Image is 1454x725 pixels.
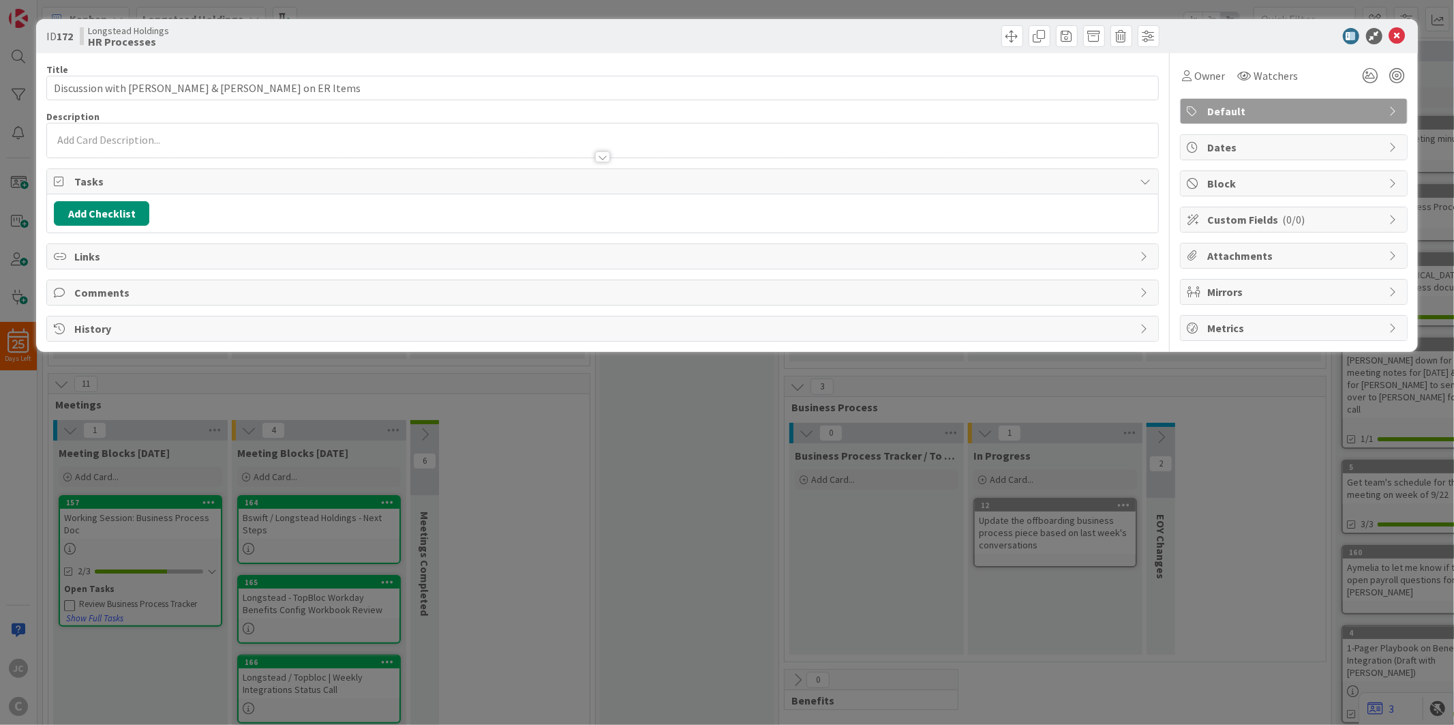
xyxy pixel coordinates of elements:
span: Block [1208,175,1382,192]
span: Longstead Holdings [88,25,169,36]
span: ( 0/0 ) [1283,213,1305,226]
span: Links [74,248,1133,265]
span: Dates [1208,139,1382,156]
span: Custom Fields [1208,211,1382,228]
b: HR Processes [88,36,169,47]
span: Owner [1195,68,1226,84]
b: 172 [57,29,73,43]
button: Add Checklist [54,201,149,226]
span: Description [46,110,100,123]
label: Title [46,63,68,76]
span: Comments [74,284,1133,301]
span: Watchers [1254,68,1299,84]
span: Default [1208,103,1382,119]
span: History [74,321,1133,337]
span: Tasks [74,173,1133,190]
input: type card name here... [46,76,1158,100]
span: Metrics [1208,320,1382,336]
span: ID [46,28,73,44]
span: Mirrors [1208,284,1382,300]
span: Attachments [1208,248,1382,264]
